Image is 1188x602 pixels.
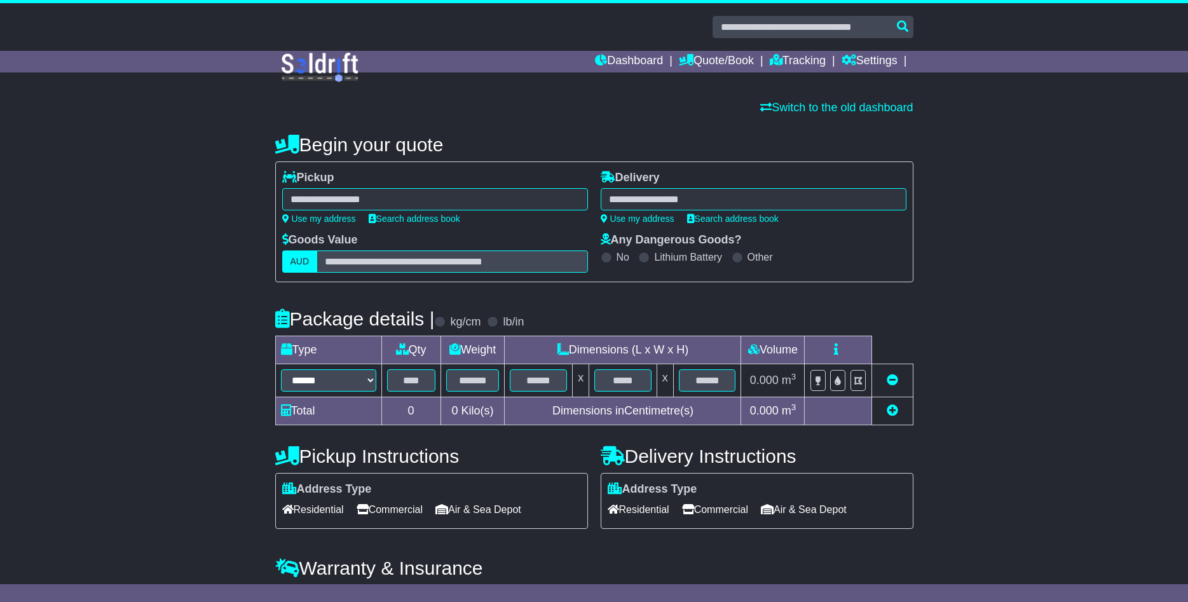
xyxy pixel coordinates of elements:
a: Settings [842,51,898,72]
span: 0 [451,404,458,417]
a: Quote/Book [679,51,754,72]
span: 0.000 [750,374,779,387]
td: Dimensions in Centimetre(s) [505,397,741,425]
a: Dashboard [595,51,663,72]
label: Lithium Battery [654,251,722,263]
label: kg/cm [450,315,481,329]
td: x [573,364,589,397]
label: Address Type [608,482,697,496]
a: Use my address [282,214,356,224]
td: Total [275,397,381,425]
a: Add new item [887,404,898,417]
a: Use my address [601,214,674,224]
span: Residential [608,500,669,519]
label: lb/in [503,315,524,329]
a: Tracking [770,51,826,72]
span: Air & Sea Depot [435,500,521,519]
h4: Delivery Instructions [601,446,913,467]
td: Volume [741,336,805,364]
span: 0.000 [750,404,779,417]
label: Address Type [282,482,372,496]
td: Type [275,336,381,364]
label: AUD [282,250,318,273]
span: Commercial [357,500,423,519]
td: Dimensions (L x W x H) [505,336,741,364]
td: Kilo(s) [440,397,505,425]
td: x [657,364,673,397]
label: Any Dangerous Goods? [601,233,742,247]
h4: Pickup Instructions [275,446,588,467]
label: No [617,251,629,263]
h4: Warranty & Insurance [275,558,913,578]
label: Other [748,251,773,263]
label: Pickup [282,171,334,185]
h4: Package details | [275,308,435,329]
td: 0 [381,397,440,425]
span: Residential [282,500,344,519]
sup: 3 [791,402,796,412]
label: Goods Value [282,233,358,247]
a: Remove this item [887,374,898,387]
span: Commercial [682,500,748,519]
span: m [782,374,796,387]
label: Delivery [601,171,660,185]
td: Qty [381,336,440,364]
span: m [782,404,796,417]
a: Search address book [369,214,460,224]
a: Switch to the old dashboard [760,101,913,114]
td: Weight [440,336,505,364]
span: Air & Sea Depot [761,500,847,519]
a: Search address book [687,214,779,224]
h4: Begin your quote [275,134,913,155]
sup: 3 [791,372,796,381]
